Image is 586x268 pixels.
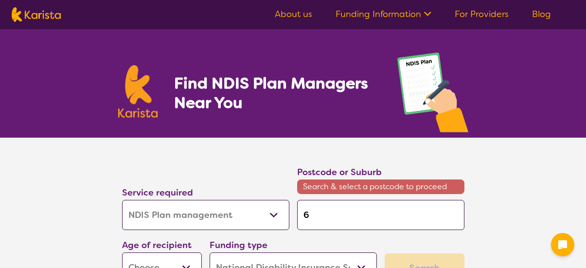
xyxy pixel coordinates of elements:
a: About us [275,8,312,20]
h1: Find NDIS Plan Managers Near You [174,73,377,112]
input: Type [297,200,464,230]
label: Age of recipient [122,239,192,251]
img: Karista logo [12,7,61,22]
a: Blog [532,8,551,20]
a: Funding Information [336,8,431,20]
label: Postcode or Suburb [297,166,382,178]
label: Funding type [210,239,267,251]
img: plan-management [397,53,468,138]
span: Search & select a postcode to proceed [297,179,464,194]
label: Service required [122,187,193,198]
a: For Providers [455,8,509,20]
img: Karista logo [118,65,158,118]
